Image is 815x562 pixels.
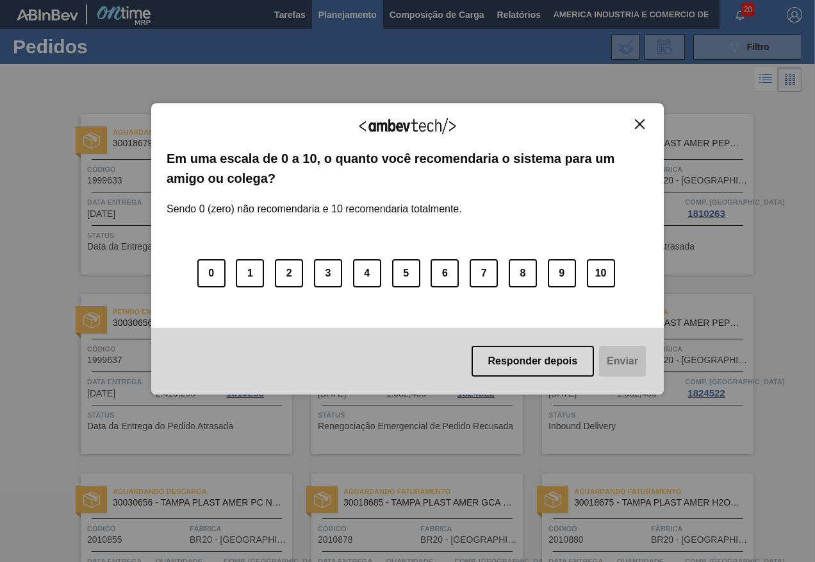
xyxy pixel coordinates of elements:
[236,259,264,287] button: 1
[431,259,459,287] button: 6
[509,259,537,287] button: 8
[167,149,648,188] label: Em uma escala de 0 a 10, o quanto você recomendaria o sistema para um amigo ou colega?
[472,346,595,377] button: Responder depois
[392,259,420,287] button: 5
[197,259,226,287] button: 0
[359,118,456,134] img: Logo Ambevtech
[587,259,615,287] button: 10
[548,259,576,287] button: 9
[314,259,342,287] button: 3
[470,259,498,287] button: 7
[635,119,645,129] img: Close
[353,259,381,287] button: 4
[631,119,648,130] button: Close
[167,188,462,215] label: Sendo 0 (zero) não recomendaria e 10 recomendaria totalmente.
[275,259,303,287] button: 2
